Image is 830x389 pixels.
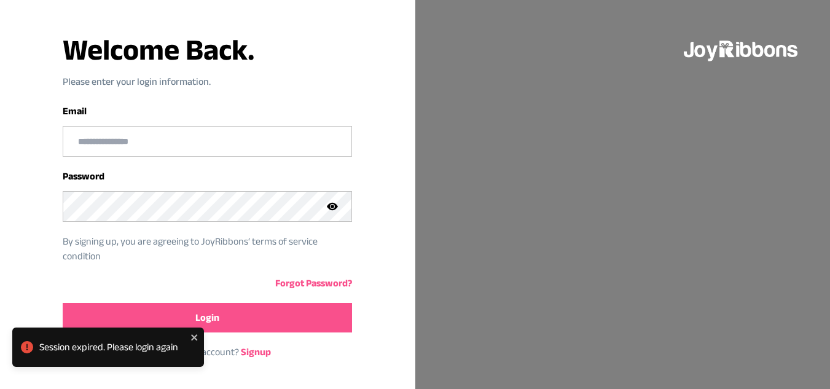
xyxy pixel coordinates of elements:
a: Signup [241,347,271,357]
div: Session expired. Please login again [39,340,187,355]
h3: Welcome Back. [63,35,352,65]
button: close [190,332,199,342]
a: Forgot Password? [275,278,352,288]
p: Please enter your login information. [63,74,352,89]
label: Email [63,106,87,116]
img: joyribbons [683,29,801,69]
span: Login [195,310,219,325]
button: Login [63,303,352,332]
p: Don‘t have an account? [63,345,352,360]
p: By signing up, you are agreeing to JoyRibbons‘ terms of service condition [63,234,334,264]
label: Password [63,171,104,181]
